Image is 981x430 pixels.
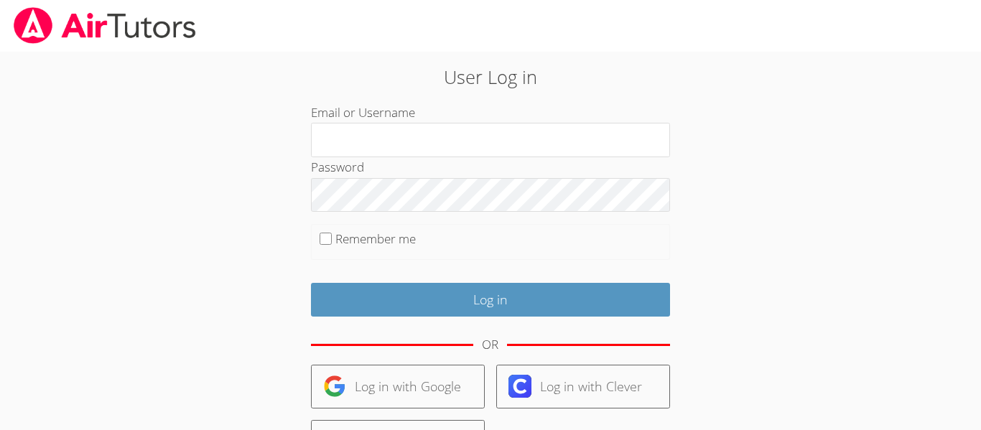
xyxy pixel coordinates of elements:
label: Remember me [335,230,416,247]
a: Log in with Clever [496,365,670,408]
img: google-logo-50288ca7cdecda66e5e0955fdab243c47b7ad437acaf1139b6f446037453330a.svg [323,375,346,398]
label: Email or Username [311,104,415,121]
a: Log in with Google [311,365,485,408]
h2: User Log in [226,63,755,90]
img: clever-logo-6eab21bc6e7a338710f1a6ff85c0baf02591cd810cc4098c63d3a4b26e2feb20.svg [508,375,531,398]
input: Log in [311,283,670,317]
label: Password [311,159,364,175]
div: OR [482,335,498,355]
img: airtutors_banner-c4298cdbf04f3fff15de1276eac7730deb9818008684d7c2e4769d2f7ddbe033.png [12,7,197,44]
